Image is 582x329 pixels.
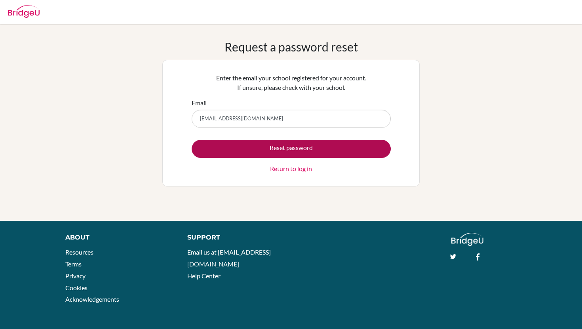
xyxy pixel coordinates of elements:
[65,233,169,242] div: About
[65,284,87,291] a: Cookies
[192,73,391,92] p: Enter the email your school registered for your account. If unsure, please check with your school.
[65,272,86,280] a: Privacy
[187,272,221,280] a: Help Center
[187,248,271,268] a: Email us at [EMAIL_ADDRESS][DOMAIN_NAME]
[65,260,82,268] a: Terms
[65,295,119,303] a: Acknowledgements
[224,40,358,54] h1: Request a password reset
[187,233,283,242] div: Support
[270,164,312,173] a: Return to log in
[8,5,40,18] img: Bridge-U
[192,98,207,108] label: Email
[451,233,483,246] img: logo_white@2x-f4f0deed5e89b7ecb1c2cc34c3e3d731f90f0f143d5ea2071677605dd97b5244.png
[65,248,93,256] a: Resources
[192,140,391,158] button: Reset password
